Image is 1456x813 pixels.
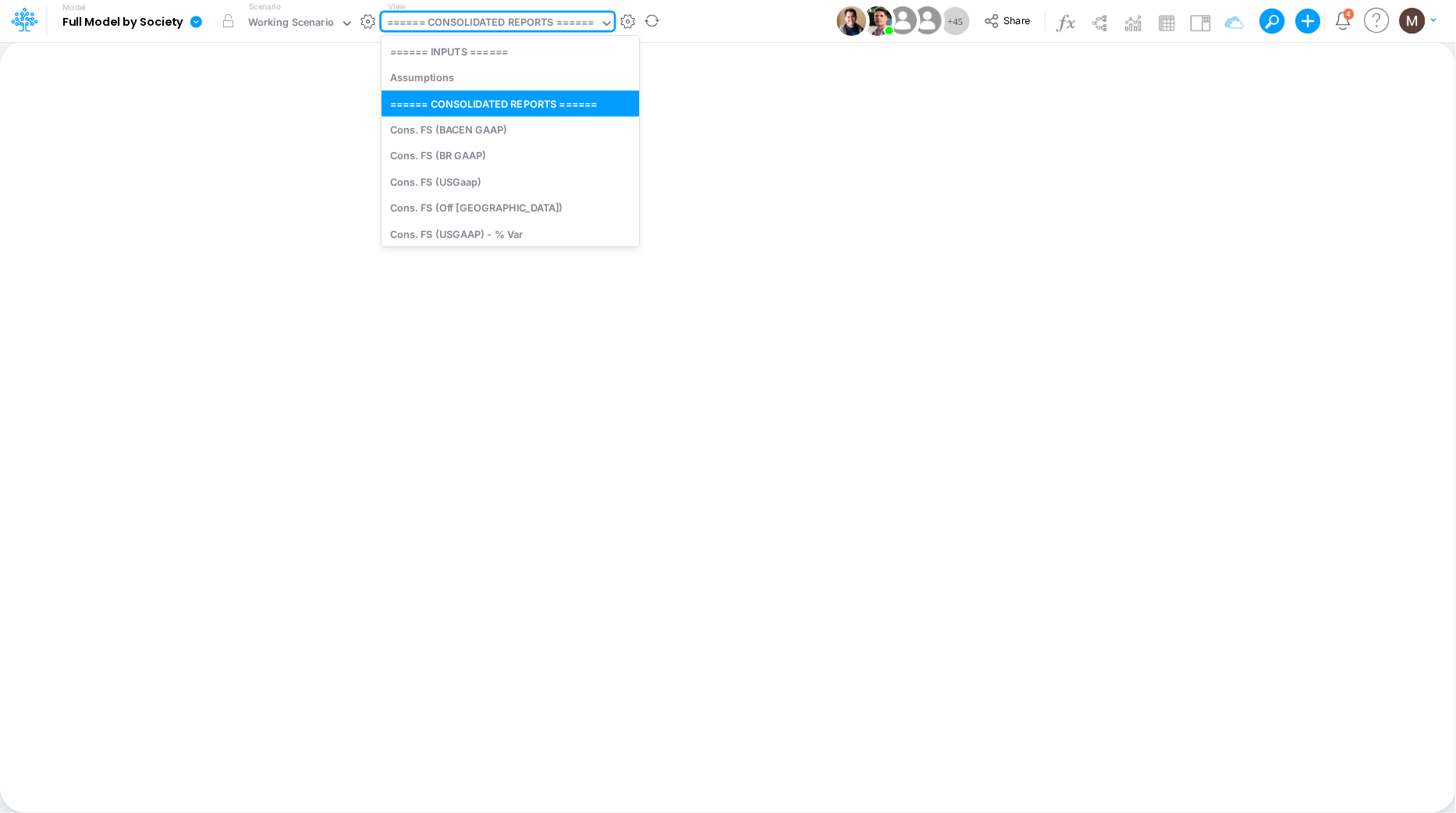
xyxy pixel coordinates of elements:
img: User Image Icon [885,3,920,38]
div: ====== INPUTS ====== [382,38,639,64]
span: Share [1004,14,1031,26]
div: ====== CONSOLIDATED REPORTS ====== [387,15,595,33]
button: Share [976,9,1041,34]
div: Cons. FS (BACEN GAAP) [382,116,639,142]
div: ====== CONSOLIDATED REPORTS ====== [382,91,639,116]
span: + 45 [948,16,964,27]
b: Full Model by Society [62,16,183,30]
div: 4 unread items [1347,10,1351,17]
div: Cons. FS (BR GAAP) [382,143,639,169]
div: Assumptions [382,65,639,91]
label: Scenario [249,1,281,12]
img: User Image Icon [836,6,866,36]
div: Cons. FS (USGAAP) - % Var [382,221,639,247]
img: User Image Icon [910,3,945,38]
img: User Image Icon [863,6,893,36]
div: Cons. FS (Off [GEOGRAPHIC_DATA]) [382,195,639,221]
a: Notifications [1334,12,1352,30]
label: View [388,1,406,12]
div: Cons. FS (USGaap) [382,169,639,194]
div: Working Scenario [248,15,335,33]
label: Model [62,3,86,12]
